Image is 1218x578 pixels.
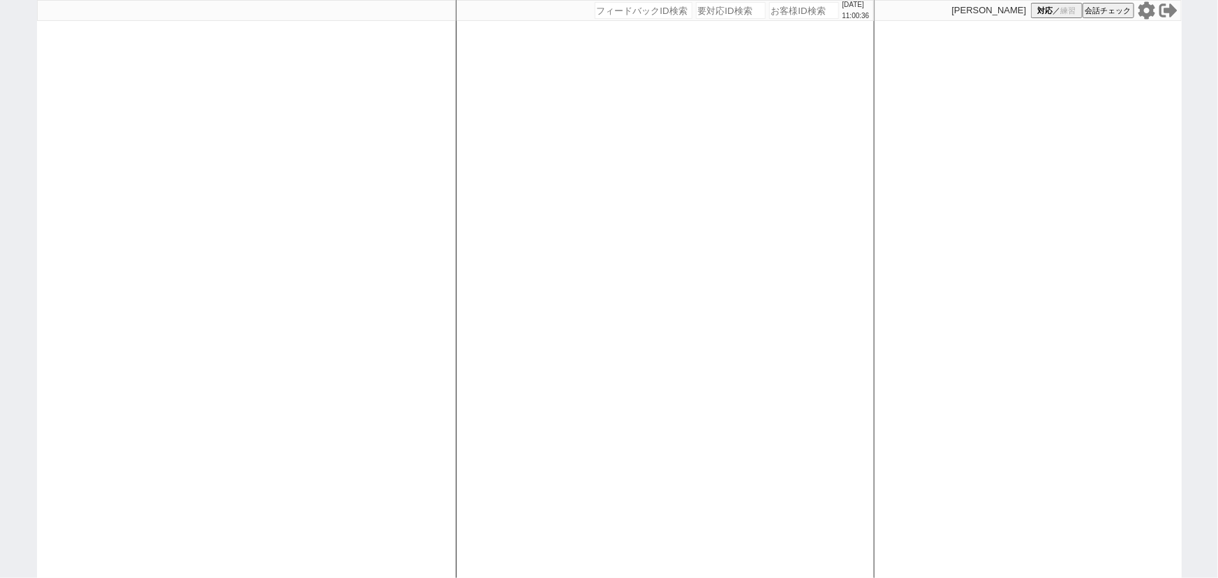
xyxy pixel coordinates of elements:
[696,2,766,19] input: 要対応ID検索
[1031,3,1083,18] button: 対応／練習
[1037,6,1053,16] span: 対応
[595,2,692,19] input: フィードバックID検索
[952,5,1027,16] p: [PERSON_NAME]
[769,2,839,19] input: お客様ID検索
[842,10,870,22] p: 11:00:36
[1083,3,1134,18] button: 会話チェック
[1085,6,1131,16] span: 会話チェック
[1060,6,1076,16] span: 練習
